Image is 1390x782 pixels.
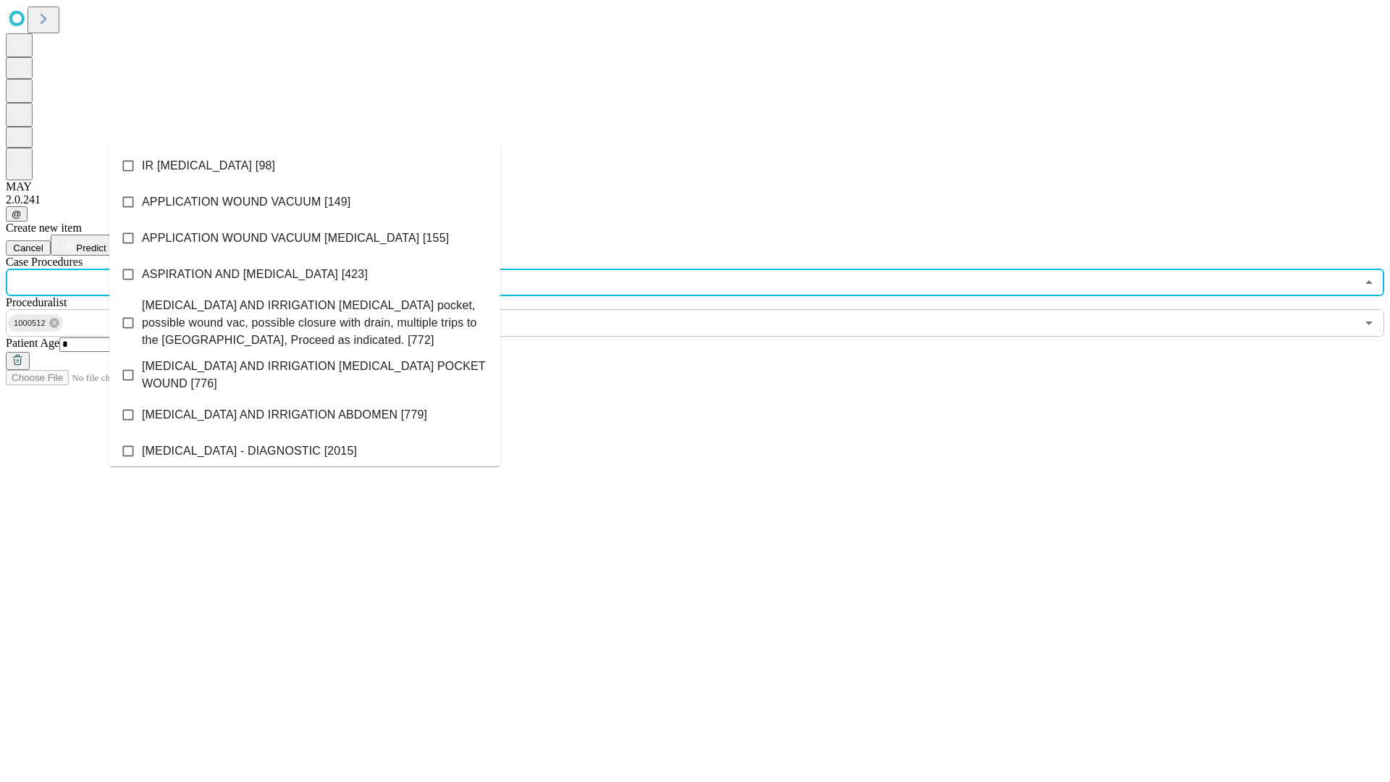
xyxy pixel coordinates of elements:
button: Close [1359,272,1379,293]
span: Proceduralist [6,296,67,308]
span: Patient Age [6,337,59,349]
button: @ [6,206,28,222]
span: Predict [76,243,106,253]
span: APPLICATION WOUND VACUUM [MEDICAL_DATA] [155] [142,230,449,247]
span: ASPIRATION AND [MEDICAL_DATA] [423] [142,266,368,283]
span: @ [12,209,22,219]
span: IR [MEDICAL_DATA] [98] [142,157,275,175]
span: 1000512 [8,315,51,332]
span: Cancel [13,243,43,253]
span: [MEDICAL_DATA] - DIAGNOSTIC [2015] [142,442,357,460]
button: Cancel [6,240,51,256]
button: Predict [51,235,117,256]
button: Open [1359,313,1379,333]
span: [MEDICAL_DATA] AND IRRIGATION ABDOMEN [779] [142,406,427,424]
span: [MEDICAL_DATA] AND IRRIGATION [MEDICAL_DATA] POCKET WOUND [776] [142,358,489,392]
div: MAY [6,180,1384,193]
div: 1000512 [8,314,63,332]
span: APPLICATION WOUND VACUUM [149] [142,193,350,211]
div: 2.0.241 [6,193,1384,206]
span: [MEDICAL_DATA] AND IRRIGATION [MEDICAL_DATA] pocket, possible wound vac, possible closure with dr... [142,297,489,349]
span: Scheduled Procedure [6,256,83,268]
span: Create new item [6,222,82,234]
